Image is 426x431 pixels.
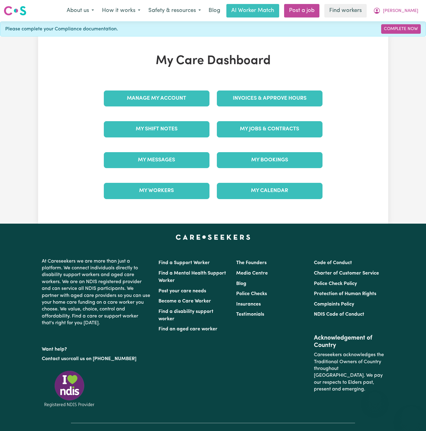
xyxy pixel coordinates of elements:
[314,334,384,349] h2: Acknowledgement of Country
[383,8,418,14] span: [PERSON_NAME]
[104,90,209,106] a: Manage My Account
[314,271,379,276] a: Charter of Customer Service
[236,302,261,307] a: Insurances
[4,4,26,18] a: Careseekers logo
[217,121,322,137] a: My Jobs & Contracts
[236,312,264,317] a: Testimonials
[4,5,26,16] img: Careseekers logo
[71,356,136,361] a: call us on [PHONE_NUMBER]
[158,299,211,304] a: Become a Care Worker
[98,4,144,17] button: How it works
[104,121,209,137] a: My Shift Notes
[205,4,224,17] a: Blog
[176,235,250,240] a: Careseekers home page
[226,4,279,17] a: AI Worker Match
[314,260,352,265] a: Code of Conduct
[236,281,246,286] a: Blog
[314,302,354,307] a: Complaints Policy
[100,54,326,68] h1: My Care Dashboard
[314,349,384,395] p: Careseekers acknowledges the Traditional Owners of Country throughout [GEOGRAPHIC_DATA]. We pay o...
[236,271,268,276] a: Media Centre
[42,256,151,329] p: At Careseekers we are more than just a platform. We connect individuals directly to disability su...
[369,392,381,404] iframe: Close message
[314,281,357,286] a: Police Check Policy
[42,344,151,353] p: Want help?
[158,260,210,265] a: Find a Support Worker
[217,183,322,199] a: My Calendar
[324,4,367,17] a: Find workers
[144,4,205,17] button: Safety & resources
[217,90,322,106] a: Invoices & Approve Hours
[314,291,376,296] a: Protection of Human Rights
[42,370,97,408] img: Registered NDIS provider
[314,312,364,317] a: NDIS Code of Conduct
[104,152,209,168] a: My Messages
[63,4,98,17] button: About us
[158,327,217,332] a: Find an aged care worker
[5,25,118,33] span: Please complete your Compliance documentation.
[104,183,209,199] a: My Workers
[236,291,267,296] a: Police Checks
[401,406,421,426] iframe: Button to launch messaging window
[42,353,151,365] p: or
[381,24,421,34] a: Complete Now
[284,4,319,17] a: Post a job
[158,271,226,283] a: Find a Mental Health Support Worker
[158,309,213,321] a: Find a disability support worker
[217,152,322,168] a: My Bookings
[42,356,66,361] a: Contact us
[369,4,422,17] button: My Account
[158,289,206,294] a: Post your care needs
[236,260,267,265] a: The Founders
